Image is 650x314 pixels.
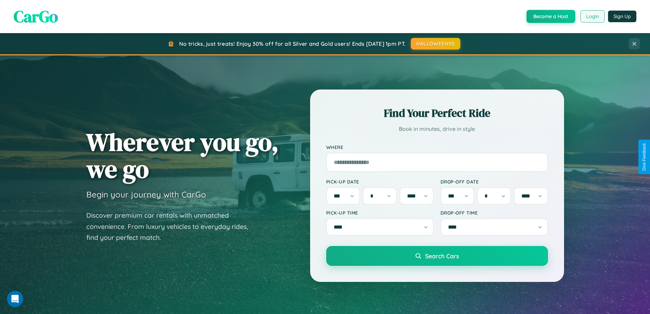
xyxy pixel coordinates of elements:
[326,210,434,216] label: Pick-up Time
[326,179,434,185] label: Pick-up Date
[642,143,647,171] div: Give Feedback
[440,179,548,185] label: Drop-off Date
[326,106,548,121] h2: Find Your Perfect Ride
[440,210,548,216] label: Drop-off Time
[179,40,406,47] span: No tricks, just treats! Enjoy 30% off for all Silver and Gold users! Ends [DATE] 1pm PT.
[580,10,605,23] button: Login
[86,210,257,243] p: Discover premium car rentals with unmatched convenience. From luxury vehicles to everyday rides, ...
[326,246,548,266] button: Search Cars
[608,11,636,22] button: Sign Up
[411,38,460,50] button: HALLOWEEN30
[526,10,575,23] button: Become a Host
[14,5,58,28] span: CarGo
[326,144,548,150] label: Where
[86,128,279,182] h1: Wherever you go, we go
[425,252,459,260] span: Search Cars
[86,189,206,200] h3: Begin your journey with CarGo
[326,124,548,134] p: Book in minutes, drive in style
[7,291,23,307] iframe: Intercom live chat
